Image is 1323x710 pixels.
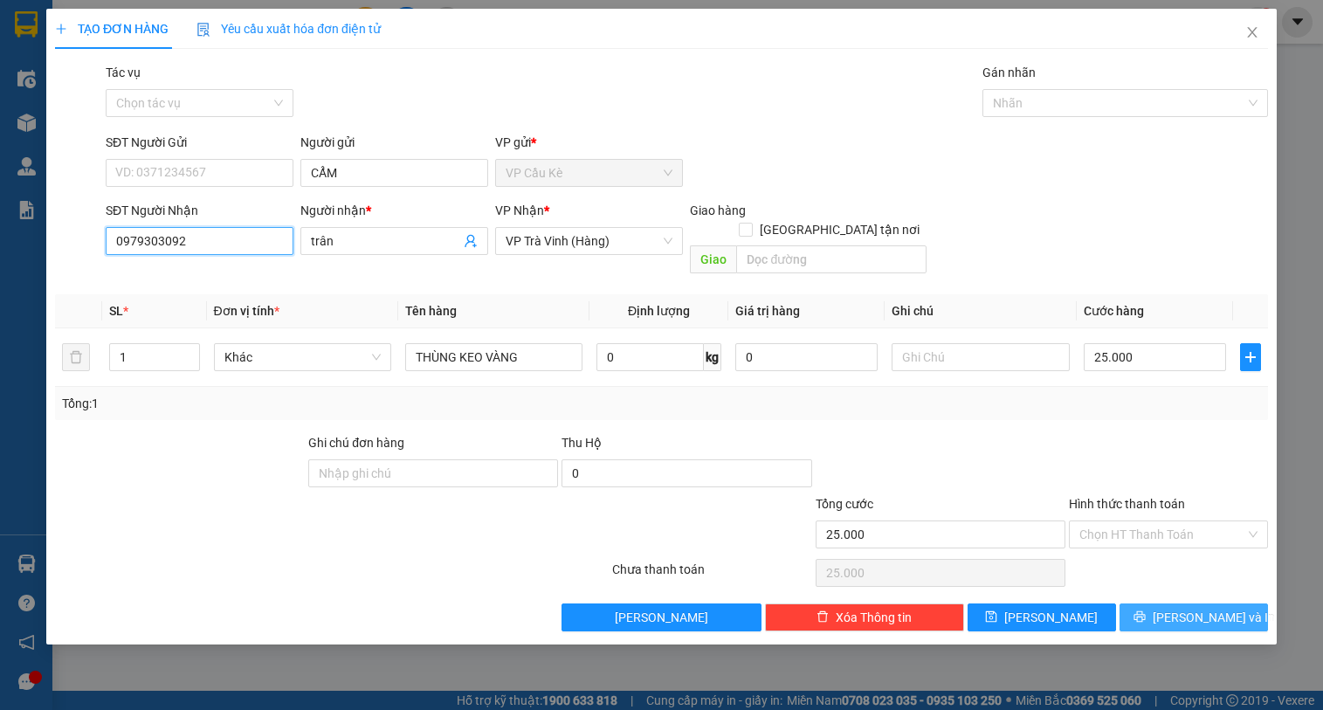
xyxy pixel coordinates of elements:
[1134,610,1146,624] span: printer
[59,10,203,26] strong: BIÊN NHẬN GỬI HÀNG
[224,344,381,370] span: Khác
[628,304,690,318] span: Định lượng
[1240,343,1261,371] button: plus
[982,65,1036,79] label: Gán nhãn
[1228,9,1277,58] button: Close
[836,608,912,627] span: Xóa Thông tin
[892,343,1069,371] input: Ghi Chú
[816,497,873,511] span: Tổng cước
[1084,304,1144,318] span: Cước hàng
[300,201,488,220] div: Người nhận
[7,59,176,92] span: VP [PERSON_NAME] ([GEOGRAPHIC_DATA])
[615,608,708,627] span: [PERSON_NAME]
[736,245,927,273] input: Dọc đường
[62,394,512,413] div: Tổng: 1
[690,245,736,273] span: Giao
[93,94,228,111] span: [GEOGRAPHIC_DATA]
[735,304,800,318] span: Giá trị hàng
[109,34,244,51] span: [GEOGRAPHIC_DATA]
[885,294,1076,328] th: Ghi chú
[36,34,244,51] span: VP Cầu Kè -
[300,133,488,152] div: Người gửi
[610,560,813,590] div: Chưa thanh toán
[464,234,478,248] span: user-add
[1004,608,1098,627] span: [PERSON_NAME]
[55,22,169,36] span: TẠO ĐƠN HÀNG
[196,23,210,37] img: icon
[1120,603,1268,631] button: printer[PERSON_NAME] và In
[106,133,293,152] div: SĐT Người Gửi
[214,304,279,318] span: Đơn vị tính
[735,343,878,371] input: 0
[817,610,829,624] span: delete
[506,228,672,254] span: VP Trà Vinh (Hàng)
[753,220,927,239] span: [GEOGRAPHIC_DATA] tận nơi
[109,304,123,318] span: SL
[562,436,602,450] span: Thu Hộ
[1069,497,1185,511] label: Hình thức thanh toán
[765,603,964,631] button: deleteXóa Thông tin
[7,59,255,92] p: NHẬN:
[968,603,1116,631] button: save[PERSON_NAME]
[495,203,544,217] span: VP Nhận
[55,23,67,35] span: plus
[106,65,141,79] label: Tác vụ
[495,133,683,152] div: VP gửi
[1245,25,1259,39] span: close
[7,34,255,51] p: GỬI:
[562,603,761,631] button: [PERSON_NAME]
[405,343,582,371] input: VD: Bàn, Ghế
[405,304,457,318] span: Tên hàng
[704,343,721,371] span: kg
[62,343,90,371] button: delete
[196,22,381,36] span: Yêu cầu xuất hóa đơn điện tử
[506,160,672,186] span: VP Cầu Kè
[690,203,746,217] span: Giao hàng
[7,94,228,111] span: 0917824610 -
[985,610,997,624] span: save
[1241,350,1260,364] span: plus
[1153,608,1275,627] span: [PERSON_NAME] và In
[106,201,293,220] div: SĐT Người Nhận
[7,114,42,130] span: GIAO:
[308,436,404,450] label: Ghi chú đơn hàng
[308,459,558,487] input: Ghi chú đơn hàng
